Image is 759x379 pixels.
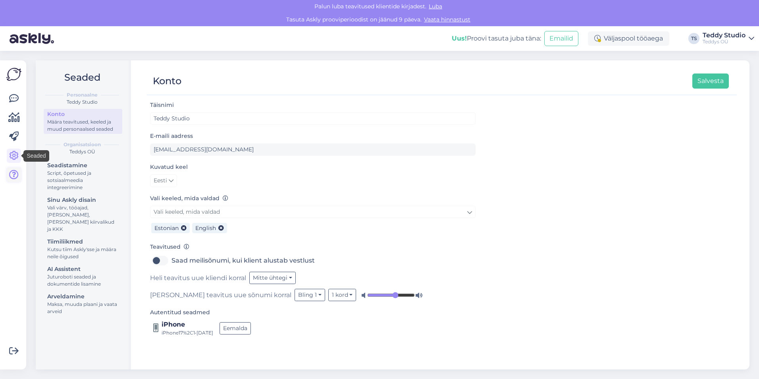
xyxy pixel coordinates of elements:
div: [PERSON_NAME] teavitus uue sõnumi korral [150,289,476,301]
input: Sisesta nimi [150,112,476,125]
label: Autentitud seadmed [150,308,210,317]
span: Vali keeled, mida valdad [154,208,220,215]
div: Teddy Studio [42,99,122,106]
h2: Seaded [42,70,122,85]
div: Seaded [23,150,49,162]
span: Luba [426,3,445,10]
img: Askly Logo [6,67,21,82]
b: Personaalne [67,91,98,99]
label: Vali keeled, mida valdad [150,194,228,203]
button: Emailid [544,31,578,46]
div: Kutsu tiim Askly'sse ja määra neile õigused [47,246,119,260]
button: 1 kord [328,289,356,301]
label: E-maili aadress [150,132,193,140]
a: Vaata hinnastust [422,16,473,23]
div: iPhone [162,320,213,329]
label: Teavitused [150,243,189,251]
a: Vali keeled, mida valdad [150,206,476,218]
div: Heli teavitus uue kliendi korral [150,272,476,284]
div: iPhone17%2C1 • [DATE] [162,329,213,336]
a: Eesti [150,174,177,187]
div: Tiimiliikmed [47,238,119,246]
label: Kuvatud keel [150,163,188,171]
b: Organisatsioon [64,141,101,148]
button: Salvesta [692,73,729,89]
div: Maksa, muuda plaani ja vaata arveid [47,301,119,315]
span: English [195,224,216,232]
div: Teddys OÜ [703,39,746,45]
a: KontoMäära teavitused, keeled ja muud personaalsed seaded [44,109,122,134]
a: Sinu Askly disainVali värv, tööajad, [PERSON_NAME], [PERSON_NAME] kiirvalikud ja KKK [44,195,122,234]
div: Konto [153,73,181,89]
label: Saad meilisõnumi, kui klient alustab vestlust [171,254,315,267]
div: Teddys OÜ [42,148,122,155]
div: Arveldamine [47,292,119,301]
div: Teddy Studio [703,32,746,39]
div: AI Assistent [47,265,119,273]
a: TiimiliikmedKutsu tiim Askly'sse ja määra neile õigused [44,236,122,261]
a: AI AssistentJuturoboti seaded ja dokumentide lisamine [44,264,122,289]
a: ArveldamineMaksa, muuda plaani ja vaata arveid [44,291,122,316]
div: Seadistamine [47,161,119,170]
div: Juturoboti seaded ja dokumentide lisamine [47,273,119,288]
div: Sinu Askly disain [47,196,119,204]
div: Väljaspool tööaega [588,31,669,46]
div: Konto [47,110,119,118]
label: Täisnimi [150,101,174,109]
div: Script, õpetused ja sotsiaalmeedia integreerimine [47,170,119,191]
button: Eemalda [220,322,251,335]
a: SeadistamineScript, õpetused ja sotsiaalmeedia integreerimine [44,160,122,192]
div: Vali värv, tööajad, [PERSON_NAME], [PERSON_NAME] kiirvalikud ja KKK [47,204,119,233]
b: Uus! [452,35,467,42]
span: Eesti [154,176,167,185]
div: Määra teavitused, keeled ja muud personaalsed seaded [47,118,119,133]
button: Mitte ühtegi [249,272,296,284]
div: Proovi tasuta juba täna: [452,34,541,43]
span: Estonian [154,224,179,232]
a: Teddy StudioTeddys OÜ [703,32,754,45]
button: Bling 1 [295,289,325,301]
input: Sisesta e-maili aadress [150,143,476,156]
div: TS [688,33,699,44]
